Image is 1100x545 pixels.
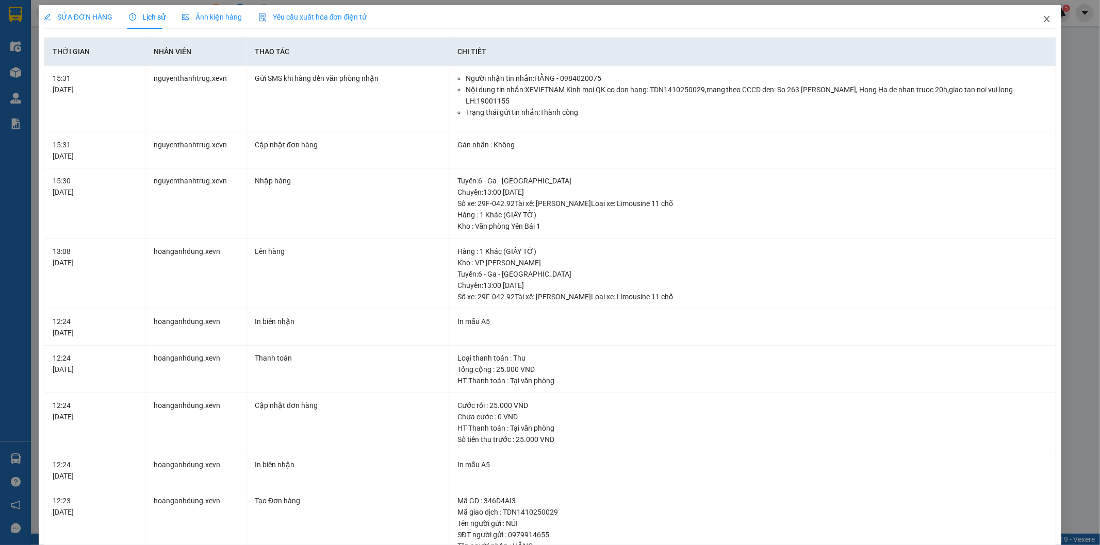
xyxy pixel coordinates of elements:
[53,73,137,95] div: 15:31 [DATE]
[145,132,247,169] td: nguyenthanhtrug.xevn
[13,13,64,64] img: logo.jpg
[53,139,137,162] div: 15:31 [DATE]
[145,346,247,394] td: hoanganhdung.xevn
[466,107,1048,118] li: Trạng thái gửi tin nhắn: Thành công
[53,352,137,375] div: 12:24 [DATE]
[457,400,1048,411] div: Cước rồi : 25.000 VND
[53,400,137,422] div: 12:24 [DATE]
[457,257,1048,268] div: Kho : VP [PERSON_NAME]
[457,316,1048,327] div: In mẫu A5
[53,175,137,198] div: 15:30 [DATE]
[466,84,1048,107] li: Nội dung tin nhắn: XEVIETNAM Kinh moi QK co don hang: TDN1410250029,mang theo CCCD den: So 263 [P...
[457,434,1048,445] div: Số tiền thu trước : 25.000 VND
[457,529,1048,540] div: SĐT người gửi : 0979914655
[129,13,166,21] span: Lịch sử
[145,309,247,346] td: hoanganhdung.xevn
[1043,15,1051,23] span: close
[457,506,1048,518] div: Mã giao dịch : TDN1410250029
[457,518,1048,529] div: Tên người gửi : NÚI
[53,246,137,268] div: 13:08 [DATE]
[96,25,431,38] li: Số 10 ngõ 15 Ngọc Hồi, Q.[PERSON_NAME], [GEOGRAPHIC_DATA]
[255,352,440,364] div: Thanh toán
[53,495,137,518] div: 12:23 [DATE]
[247,38,449,66] th: Thao tác
[255,316,440,327] div: In biên nhận
[457,352,1048,364] div: Loại thanh toán : Thu
[255,459,440,470] div: In biên nhận
[457,411,1048,422] div: Chưa cước : 0 VND
[145,239,247,310] td: hoanganhdung.xevn
[466,73,1048,84] li: Người nhận tin nhắn: HẰNG - 0984020075
[255,139,440,150] div: Cập nhật đơn hàng
[145,452,247,489] td: hoanganhdung.xevn
[457,139,1048,150] div: Gán nhãn : Không
[96,38,431,51] li: Hotline: 19001155
[255,175,440,186] div: Nhập hàng
[457,268,1048,302] div: Tuyến : 6 - Ga - [GEOGRAPHIC_DATA] Chuyến: 13:00 [DATE] Số xe: 29F-042.92 Tài xế: [PERSON_NAME] L...
[145,66,247,132] td: nguyenthanhtrug.xevn
[145,393,247,452] td: hoanganhdung.xevn
[145,38,247,66] th: Nhân viên
[457,375,1048,386] div: HT Thanh toán : Tại văn phòng
[258,13,267,22] img: icon
[457,495,1048,506] div: Mã GD : 346D4AI3
[457,209,1048,220] div: Hàng : 1 Khác (GIẤY TỜ)
[255,73,440,84] div: Gửi SMS khi hàng đến văn phòng nhận
[457,422,1048,434] div: HT Thanh toán : Tại văn phòng
[255,495,440,506] div: Tạo Đơn hàng
[258,13,367,21] span: Yêu cầu xuất hóa đơn điện tử
[255,246,440,257] div: Lên hàng
[13,75,181,92] b: GỬI : Văn phòng Yên Bái 2
[449,38,1057,66] th: Chi tiết
[182,13,242,21] span: Ảnh kiện hàng
[457,246,1048,257] div: Hàng : 1 Khác (GIẤY TỜ)
[457,175,1048,209] div: Tuyến : 6 - Ga - [GEOGRAPHIC_DATA] Chuyến: 13:00 [DATE] Số xe: 29F-042.92 Tài xế: [PERSON_NAME] L...
[182,13,189,21] span: picture
[129,13,136,21] span: clock-circle
[1032,5,1061,34] button: Close
[53,459,137,482] div: 12:24 [DATE]
[44,38,145,66] th: Thời gian
[457,220,1048,232] div: Kho : Văn phòng Yên Bái 1
[255,400,440,411] div: Cập nhật đơn hàng
[44,13,51,21] span: edit
[457,364,1048,375] div: Tổng cộng : 25.000 VND
[53,316,137,338] div: 12:24 [DATE]
[457,459,1048,470] div: In mẫu A5
[145,168,247,239] td: nguyenthanhtrug.xevn
[44,13,112,21] span: SỬA ĐƠN HÀNG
